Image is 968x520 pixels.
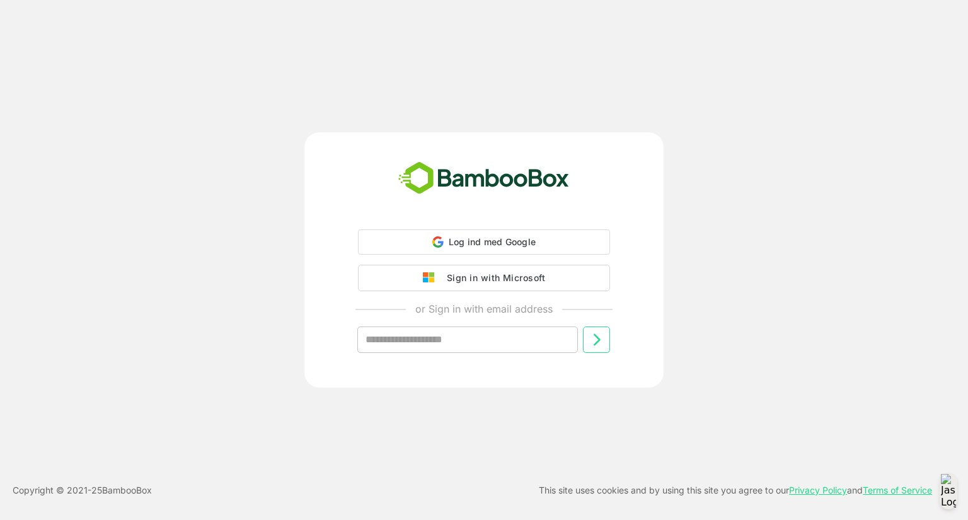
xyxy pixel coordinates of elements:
[789,485,847,495] a: Privacy Policy
[423,272,441,284] img: google
[415,301,553,316] p: or Sign in with email address
[449,236,536,247] span: Log ind med Google
[539,483,932,498] p: This site uses cookies and by using this site you agree to our and
[391,158,576,199] img: bamboobox
[13,483,152,498] p: Copyright © 2021- 25 BambooBox
[863,485,932,495] a: Terms of Service
[441,270,545,286] div: Sign in with Microsoft
[358,265,610,291] button: Sign in with Microsoft
[358,229,610,255] div: Log ind med Google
